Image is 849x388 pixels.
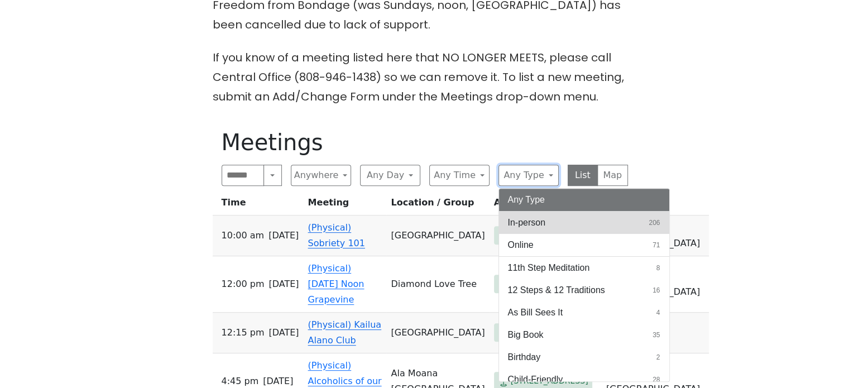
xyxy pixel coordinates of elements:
span: In-person [508,216,546,229]
a: (Physical) [DATE] Noon Grapevine [308,263,364,305]
button: Any Type [498,165,559,186]
span: [DATE] [268,228,299,243]
button: List [568,165,598,186]
span: 28 results [653,375,660,385]
a: (Physical) Kailua Alano Club [308,319,382,346]
span: [DATE] [268,276,299,292]
button: Online71 results [499,234,669,256]
button: Anywhere [291,165,351,186]
span: 71 results [653,240,660,250]
span: 2 results [656,352,660,362]
span: 12 Steps & 12 Traditions [508,284,605,297]
td: [GEOGRAPHIC_DATA] [386,313,489,353]
span: Online [508,238,534,252]
span: [DATE] [268,325,299,341]
span: 4 results [656,308,660,318]
span: 12:00 PM [222,276,265,292]
button: Birthday2 results [499,346,669,368]
th: Location / Group [386,195,489,215]
button: Any Time [429,165,490,186]
span: Big Book [508,328,544,342]
button: Map [597,165,628,186]
span: 206 results [649,218,660,228]
h1: Meetings [222,129,628,156]
td: Diamond Love Tree [386,256,489,313]
button: Any Day [360,165,420,186]
button: Search [263,165,281,186]
span: Child-Friendly [508,373,563,386]
span: 8 results [656,263,660,273]
span: 35 results [653,330,660,340]
div: Any Type [498,188,670,382]
p: If you know of a meeting listed here that NO LONGER MEETS, please call Central Office (808-946-14... [213,48,637,107]
a: (Physical) Sobriety 101 [308,222,365,248]
td: [GEOGRAPHIC_DATA] [386,215,489,256]
th: Address [490,195,602,215]
span: 10:00 AM [222,228,265,243]
span: 12:15 PM [222,325,265,341]
button: Big Book35 results [499,324,669,346]
th: Meeting [304,195,387,215]
span: Birthday [508,351,541,364]
span: 11th Step Meditation [508,261,590,275]
button: Any Type [499,189,669,211]
span: 16 results [653,285,660,295]
button: 12 Steps & 12 Traditions16 results [499,279,669,301]
span: As Bill Sees It [508,306,563,319]
button: 11th Step Meditation8 results [499,257,669,279]
button: In-person206 results [499,212,669,234]
th: Time [213,195,304,215]
input: Search [222,165,265,186]
button: As Bill Sees It4 results [499,301,669,324]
